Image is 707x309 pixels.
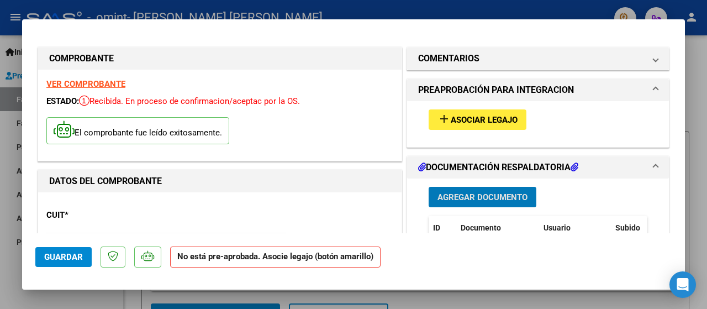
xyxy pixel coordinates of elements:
datatable-header-cell: Documento [456,216,539,240]
h1: COMENTARIOS [418,52,479,65]
p: CUIT [46,209,150,222]
div: Open Intercom Messenger [669,271,696,298]
mat-expansion-panel-header: COMENTARIOS [407,48,669,70]
a: VER COMPROBANTE [46,79,125,89]
datatable-header-cell: ID [429,216,456,240]
span: ID [433,223,440,232]
button: Agregar Documento [429,187,536,207]
span: Agregar Documento [437,192,527,202]
span: Usuario [544,223,571,232]
h1: PREAPROBACIÓN PARA INTEGRACION [418,83,574,97]
span: ESTADO: [46,96,79,106]
strong: No está pre-aprobada. Asocie legajo (botón amarillo) [170,247,381,268]
span: Guardar [44,252,83,262]
span: Recibida. En proceso de confirmacion/aceptac por la OS. [79,96,300,106]
p: El comprobante fue leído exitosamente. [46,117,229,144]
mat-expansion-panel-header: DOCUMENTACIÓN RESPALDATORIA [407,156,669,179]
h1: DOCUMENTACIÓN RESPALDATORIA [418,161,578,174]
mat-expansion-panel-header: PREAPROBACIÓN PARA INTEGRACION [407,79,669,101]
datatable-header-cell: Subido [611,216,666,240]
mat-icon: add [437,112,451,125]
span: Asociar Legajo [451,115,518,125]
span: Subido [615,223,640,232]
button: Asociar Legajo [429,109,526,130]
strong: COMPROBANTE [49,53,114,64]
strong: DATOS DEL COMPROBANTE [49,176,162,186]
span: Documento [461,223,501,232]
div: PREAPROBACIÓN PARA INTEGRACION [407,101,669,147]
datatable-header-cell: Usuario [539,216,611,240]
button: Guardar [35,247,92,267]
